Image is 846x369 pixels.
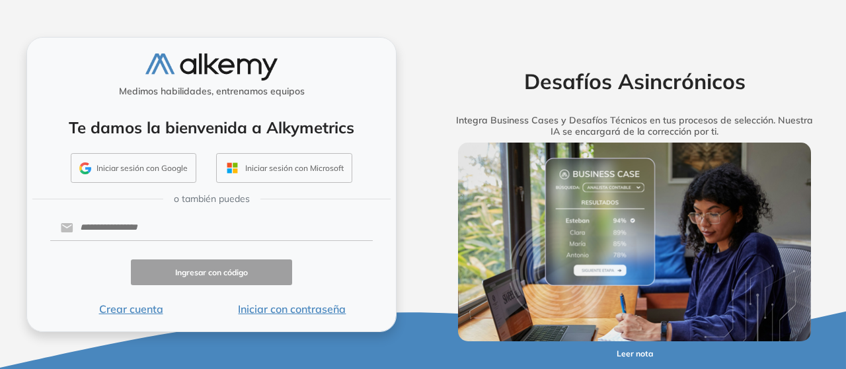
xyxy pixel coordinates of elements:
button: Iniciar sesión con Microsoft [216,153,352,184]
button: Leer nota [586,341,684,367]
img: GMAIL_ICON [79,162,91,174]
img: img-more-info [458,143,812,341]
button: Crear cuenta [50,301,211,317]
span: o también puedes [174,192,250,206]
button: Iniciar sesión con Google [71,153,196,184]
img: logo-alkemy [145,53,278,81]
h2: Desafíos Asincrónicos [438,69,831,94]
div: Widget de chat [608,216,846,369]
h5: Integra Business Cases y Desafíos Técnicos en tus procesos de selección. Nuestra IA se encargará ... [438,115,831,137]
h5: Medimos habilidades, entrenamos equipos [32,86,391,97]
button: Iniciar con contraseña [211,301,373,317]
h4: Te damos la bienvenida a Alkymetrics [44,118,379,137]
img: OUTLOOK_ICON [225,160,240,176]
iframe: Chat Widget [608,216,846,369]
button: Ingresar con código [131,259,292,285]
